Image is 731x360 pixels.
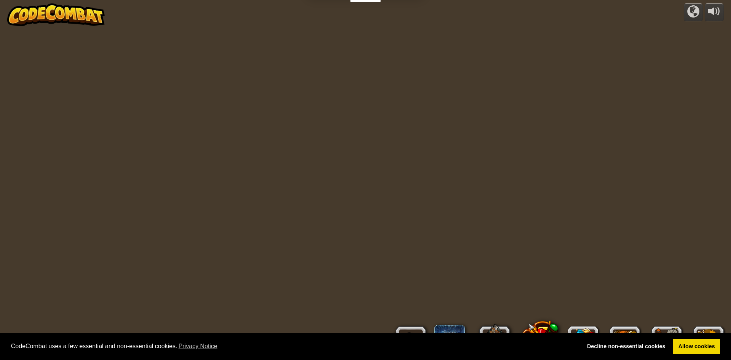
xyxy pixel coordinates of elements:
a: deny cookies [582,339,670,354]
span: CodeCombat uses a few essential and non-essential cookies. [11,341,576,352]
a: allow cookies [673,339,720,354]
a: learn more about cookies [177,341,219,352]
button: Campaigns [684,3,703,21]
img: CodeCombat - Learn how to code by playing a game [7,3,105,26]
button: Adjust volume [705,3,724,21]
